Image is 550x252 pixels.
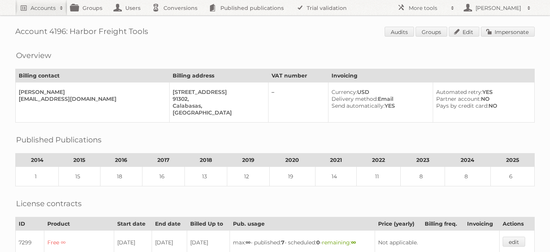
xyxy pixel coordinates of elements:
td: 19 [269,167,315,186]
a: Audits [385,27,414,37]
td: 12 [227,167,269,186]
th: 2015 [59,153,100,167]
th: Billing contact [16,69,170,82]
a: Edit [449,27,479,37]
div: [GEOGRAPHIC_DATA] [173,109,262,116]
td: 8 [445,167,490,186]
h2: More tools [409,4,447,12]
td: 15 [59,167,100,186]
th: 2021 [315,153,357,167]
span: Pays by credit card: [436,102,489,109]
h2: Overview [16,50,51,61]
th: 2016 [100,153,142,167]
td: 8 [401,167,445,186]
th: 2022 [357,153,401,167]
div: Email [332,95,427,102]
div: [STREET_ADDRESS] [173,89,262,95]
th: VAT number [268,69,328,82]
strong: ∞ [351,239,356,246]
th: 2025 [490,153,534,167]
th: Invoicing [328,69,535,82]
div: 91302, [173,95,262,102]
th: Billing address [170,69,268,82]
th: Actions [500,217,535,231]
td: 11 [357,167,401,186]
h2: [PERSON_NAME] [474,4,523,12]
th: Billing freq. [422,217,464,231]
div: Calabasas, [173,102,262,109]
td: 13 [185,167,227,186]
span: Partner account: [436,95,481,102]
h2: License contracts [16,198,82,209]
th: 2020 [269,153,315,167]
a: Groups [416,27,447,37]
th: 2024 [445,153,490,167]
div: USD [332,89,427,95]
td: – [268,82,328,123]
a: edit [503,237,525,247]
strong: 7 [281,239,285,246]
span: Delivery method: [332,95,378,102]
span: remaining: [322,239,356,246]
strong: 0 [316,239,320,246]
th: 2018 [185,153,227,167]
th: 2023 [401,153,445,167]
a: Impersonate [481,27,535,37]
th: Billed Up to [187,217,230,231]
div: [PERSON_NAME] [19,89,163,95]
div: [EMAIL_ADDRESS][DOMAIN_NAME] [19,95,163,102]
th: Invoicing [464,217,500,231]
h2: Published Publications [16,134,102,145]
h2: Accounts [31,4,56,12]
span: Automated retry: [436,89,482,95]
div: YES [332,102,427,109]
td: 6 [490,167,534,186]
span: Currency: [332,89,357,95]
th: 2014 [16,153,59,167]
th: Product [44,217,114,231]
td: 16 [142,167,185,186]
td: 18 [100,167,142,186]
th: Price (yearly) [375,217,421,231]
span: Send automatically: [332,102,385,109]
div: NO [436,102,528,109]
th: ID [16,217,44,231]
th: End date [152,217,187,231]
strong: ∞ [246,239,251,246]
div: YES [436,89,528,95]
th: Start date [114,217,152,231]
th: 2019 [227,153,269,167]
td: 1 [16,167,59,186]
th: 2017 [142,153,185,167]
th: Pub. usage [230,217,375,231]
h1: Account 4196: Harbor Freight Tools [15,27,535,38]
td: 14 [315,167,357,186]
div: NO [436,95,528,102]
